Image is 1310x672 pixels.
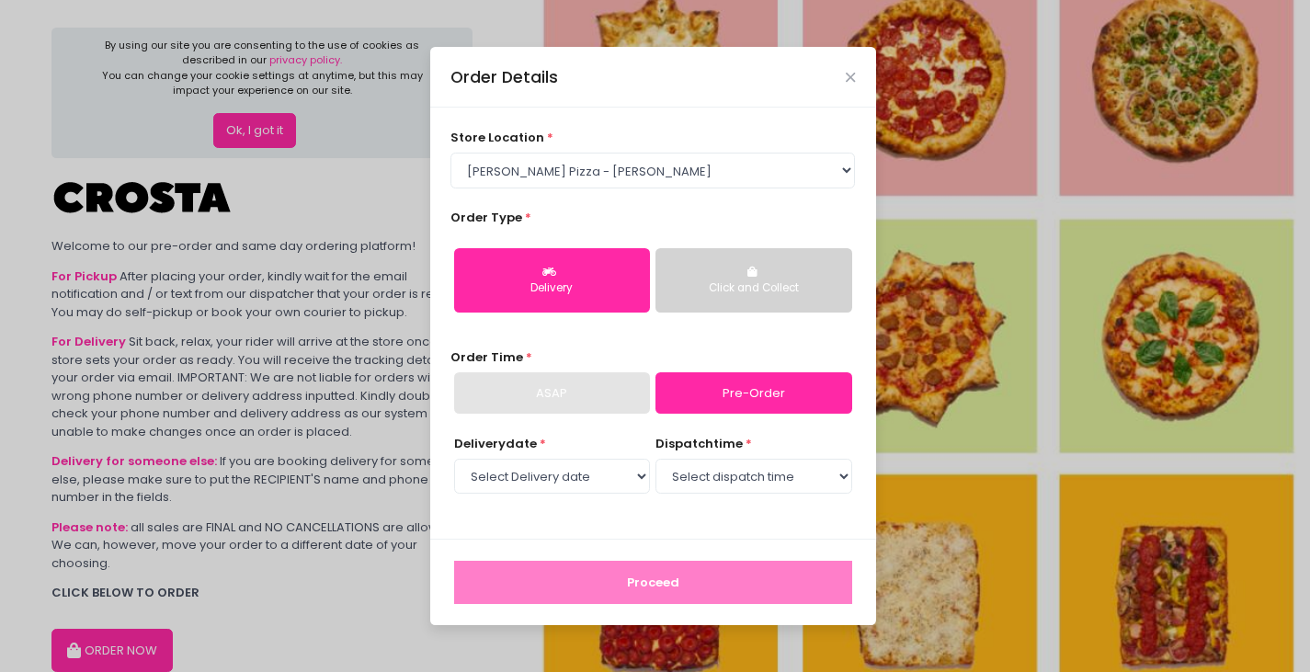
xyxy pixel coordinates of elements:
[655,248,851,313] button: Click and Collect
[668,280,838,297] div: Click and Collect
[450,129,544,146] span: store location
[450,209,522,226] span: Order Type
[450,348,523,366] span: Order Time
[454,248,650,313] button: Delivery
[454,435,537,452] span: Delivery date
[846,73,855,82] button: Close
[450,65,558,89] div: Order Details
[454,561,852,605] button: Proceed
[467,280,637,297] div: Delivery
[655,372,851,415] a: Pre-Order
[655,435,743,452] span: dispatch time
